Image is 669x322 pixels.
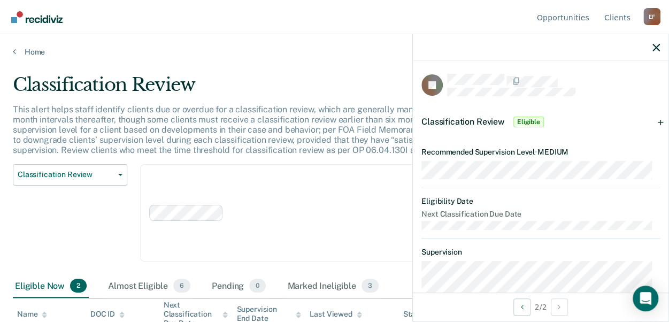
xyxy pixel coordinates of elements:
button: Next Opportunity [551,298,568,316]
span: Classification Review [421,117,505,127]
div: Almost Eligible [106,274,193,298]
div: Eligible Now [13,274,89,298]
div: 2 / 2 [413,293,668,321]
span: 6 [173,279,190,293]
div: Marked Ineligible [285,274,381,298]
button: Previous Opportunity [513,298,530,316]
span: • [535,148,537,156]
div: Last Viewed [310,310,362,319]
p: This alert helps staff identify clients due or overdue for a classification review, which are gen... [13,104,610,156]
div: Name [17,310,47,319]
img: Recidiviz [11,11,63,23]
div: Pending [210,274,268,298]
dt: Supervision [421,248,660,257]
div: Status [403,310,426,319]
a: Home [13,47,656,57]
dt: Next Classification Due Date [421,210,660,219]
span: 3 [362,279,379,293]
span: Eligible [513,117,544,127]
span: 2 [70,279,87,293]
dt: Eligibility Date [421,197,660,206]
dt: Recommended Supervision Level MEDIUM [421,148,660,157]
span: 0 [249,279,266,293]
span: Classification Review [18,170,114,179]
div: DOC ID [90,310,125,319]
div: Classification Review [13,74,615,104]
button: Profile dropdown button [643,8,660,25]
div: Open Intercom Messenger [633,286,658,311]
div: E F [643,8,660,25]
div: Classification ReviewEligible [413,105,668,139]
